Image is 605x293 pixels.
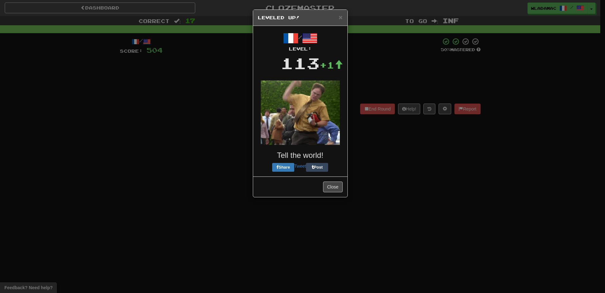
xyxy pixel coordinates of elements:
[294,164,306,169] a: Tweet
[272,163,294,172] button: Share
[258,31,343,52] div: /
[306,163,328,172] button: Post
[258,151,343,159] h3: Tell the world!
[258,15,343,21] h5: Leveled Up!
[281,52,320,74] div: 113
[323,182,343,192] button: Close
[339,14,342,21] button: Close
[339,14,342,21] span: ×
[320,59,343,71] div: +1
[261,81,340,145] img: dwight-38fd9167b88c7212ef5e57fe3c23d517be8a6295dbcd4b80f87bd2b6bd7e5025.gif
[258,46,343,52] div: Level:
